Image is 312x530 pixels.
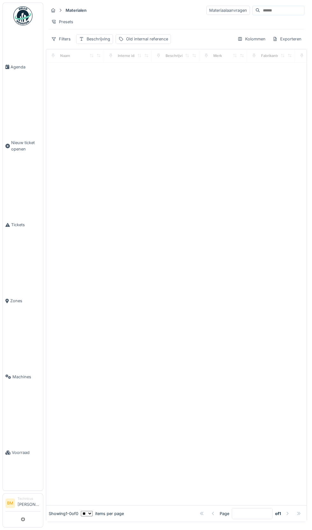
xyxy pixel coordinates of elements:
[11,64,40,70] span: Agenda
[87,36,110,42] div: Beschrijving
[48,17,76,26] div: Presets
[18,496,40,510] li: [PERSON_NAME]
[49,511,78,517] div: Showing 1 - 0 of 0
[10,298,40,304] span: Zones
[3,29,43,105] a: Agenda
[3,263,43,339] a: Zones
[270,34,304,44] div: Exporteren
[126,36,168,42] div: Old internal reference
[3,339,43,415] a: Machines
[11,140,40,152] span: Nieuw ticket openen
[213,53,222,59] div: Merk
[235,34,268,44] div: Kolommen
[5,496,40,512] a: BM Technicus[PERSON_NAME]
[81,511,124,517] div: items per page
[118,53,152,59] div: Interne identificator
[3,105,43,187] a: Nieuw ticket openen
[18,496,40,501] div: Technicus
[48,34,74,44] div: Filters
[166,53,187,59] div: Beschrijving
[275,511,281,517] strong: of 1
[60,53,70,59] div: Naam
[63,7,89,13] strong: Materialen
[261,53,294,59] div: Fabrikantreferentie
[3,415,43,491] a: Voorraad
[3,187,43,263] a: Tickets
[11,222,40,228] span: Tickets
[13,6,32,25] img: Badge_color-CXgf-gQk.svg
[206,6,250,15] div: Materiaalaanvragen
[220,511,229,517] div: Page
[12,450,40,456] span: Voorraad
[12,374,40,380] span: Machines
[5,499,15,508] li: BM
